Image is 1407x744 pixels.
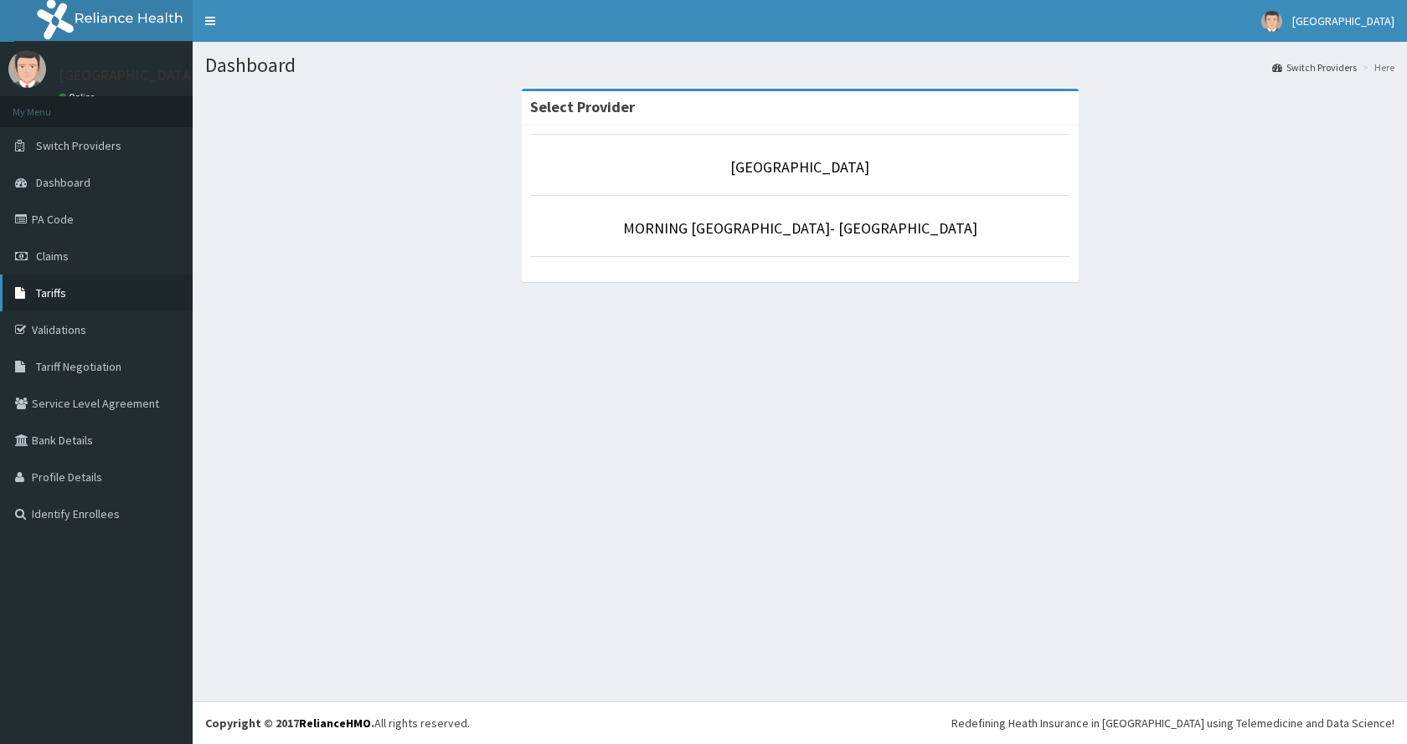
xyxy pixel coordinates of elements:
[8,50,46,88] img: User Image
[205,716,374,731] strong: Copyright © 2017 .
[623,218,977,238] a: MORNING [GEOGRAPHIC_DATA]- [GEOGRAPHIC_DATA]
[36,249,69,264] span: Claims
[36,285,66,300] span: Tariffs
[1261,11,1282,32] img: User Image
[205,54,1394,76] h1: Dashboard
[530,97,635,116] strong: Select Provider
[36,138,121,153] span: Switch Providers
[1292,13,1394,28] span: [GEOGRAPHIC_DATA]
[730,157,869,177] a: [GEOGRAPHIC_DATA]
[36,359,121,374] span: Tariff Negotiation
[1272,60,1357,74] a: Switch Providers
[299,716,371,731] a: RelianceHMO
[1358,60,1394,74] li: Here
[951,715,1394,731] div: Redefining Heath Insurance in [GEOGRAPHIC_DATA] using Telemedicine and Data Science!
[59,68,197,83] p: [GEOGRAPHIC_DATA]
[59,91,99,103] a: Online
[193,701,1407,744] footer: All rights reserved.
[36,175,90,190] span: Dashboard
